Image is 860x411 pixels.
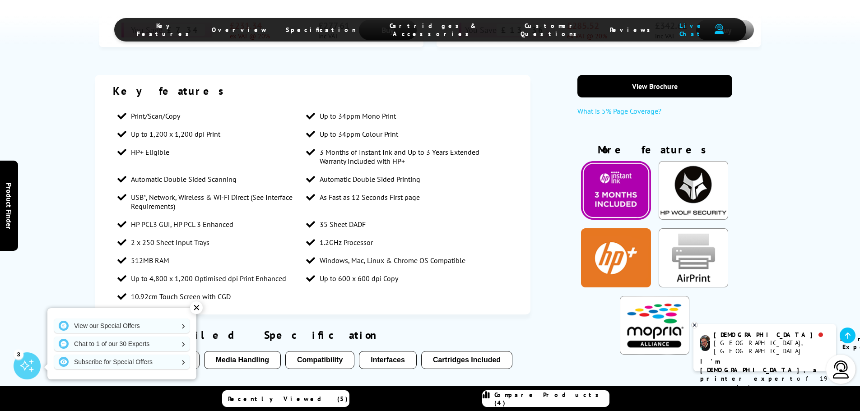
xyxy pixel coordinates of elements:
span: Specification [286,26,356,34]
a: Subscribe for Special Offers [54,355,190,369]
span: Product Finder [5,182,14,229]
span: 10.92cm Touch Screen with CGD [131,292,231,301]
span: Customer Questions [510,22,592,38]
img: Free 3 Month Instant Ink Trial with HP+* [581,161,651,220]
div: ✕ [190,301,203,314]
img: HP+ [581,228,651,287]
div: [DEMOGRAPHIC_DATA] [714,331,829,339]
a: View Brochure [577,75,732,97]
p: of 19 years! Leave me a message and I'll respond ASAP [700,357,829,409]
span: 3 Months of Instant Ink and Up to 3 Years Extended Warranty Included with HP+ [320,148,486,166]
span: Up to 34ppm Colour Print [320,129,398,139]
span: Cartridges & Accessories [374,22,493,38]
div: [GEOGRAPHIC_DATA], [GEOGRAPHIC_DATA] [714,339,829,355]
span: HP+ Eligible [131,148,169,157]
img: user-headset-light.svg [832,360,850,379]
button: Cartridges Included [421,351,512,369]
span: Up to 600 x 600 dpi Copy [320,274,398,283]
a: Chat to 1 of our 30 Experts [54,337,190,351]
a: Recently Viewed (5) [222,390,349,407]
span: Up to 34ppm Mono Print [320,111,396,120]
img: chris-livechat.png [700,335,710,351]
div: More features [577,143,732,161]
span: Recently Viewed (5) [228,395,348,403]
span: Automatic Double Sided Scanning [131,175,237,184]
span: Reviews [610,26,655,34]
span: 1.2GHz Processor [320,238,373,247]
img: Mopria Certified [620,296,689,355]
span: Key Features [137,22,194,38]
img: AirPrint [659,228,728,287]
span: Live Chat [673,22,710,38]
span: Overview [212,26,268,34]
span: As Fast as 12 Seconds First page [320,193,420,202]
a: KeyFeatureModal324 [620,347,689,356]
span: Automatic Double Sided Printing [320,175,420,184]
div: Key features [113,84,513,98]
span: 35 Sheet DADF [320,220,366,229]
span: USB*, Network, Wireless & Wi-Fi Direct (See Interface Requirements) [131,193,298,211]
span: HP PCL3 GUI, HP PCL 3 Enhanced [131,220,233,229]
span: 512MB RAM [131,256,169,265]
a: Compare Products (4) [482,390,609,407]
span: 2 x 250 Sheet Input Trays [131,238,209,247]
button: Compatibility [285,351,354,369]
a: View our Special Offers [54,319,190,333]
a: KeyFeatureModal351 [581,280,651,289]
img: HP Wolf Pro Security [659,161,728,220]
span: Compare Products (4) [494,391,609,407]
a: What is 5% Page Coverage? [577,106,732,120]
b: I'm [DEMOGRAPHIC_DATA], a printer expert [700,357,819,383]
button: Media Handling [204,351,281,369]
a: KeyFeatureModal333 [659,212,728,222]
a: KeyFeatureModal349 [581,212,651,222]
div: 3 [14,349,23,359]
img: user-headset-duotone.svg [715,24,724,34]
div: View Detailed Specification [104,328,522,342]
a: KeyFeatureModal85 [659,280,728,289]
span: Windows, Mac, Linux & Chrome OS Compatible [320,256,465,265]
span: Up to 1,200 x 1,200 dpi Print [131,129,220,139]
button: Interfaces [359,351,417,369]
span: Up to 4,800 x 1,200 Optimised dpi Print Enhanced [131,274,286,283]
span: Print/Scan/Copy [131,111,180,120]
